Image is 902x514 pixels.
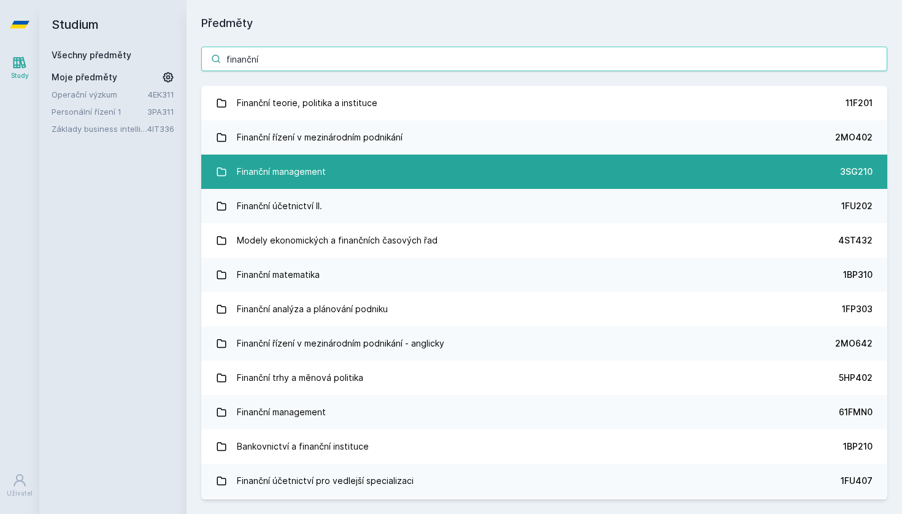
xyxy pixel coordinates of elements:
[2,467,37,504] a: Uživatel
[237,434,369,459] div: Bankovnictví a finanční instituce
[237,297,388,321] div: Finanční analýza a plánování podniku
[846,97,873,109] div: 11F201
[201,395,887,429] a: Finanční management 61FMN0
[237,228,438,253] div: Modely ekonomických a finančních časových řad
[839,372,873,384] div: 5HP402
[148,90,174,99] a: 4EK311
[201,292,887,326] a: Finanční analýza a plánování podniku 1FP303
[147,107,174,117] a: 3PA311
[7,489,33,498] div: Uživatel
[842,303,873,315] div: 1FP303
[201,429,887,464] a: Bankovnictví a finanční instituce 1BP210
[52,50,131,60] a: Všechny předměty
[237,331,444,356] div: Finanční řízení v mezinárodním podnikání - anglicky
[843,440,873,453] div: 1BP210
[201,155,887,189] a: Finanční management 3SG210
[841,200,873,212] div: 1FU202
[201,15,887,32] h1: Předměty
[201,120,887,155] a: Finanční řízení v mezinárodním podnikání 2MO402
[201,464,887,498] a: Finanční účetnictví pro vedlejší specializaci 1FU407
[237,469,414,493] div: Finanční účetnictví pro vedlejší specializaci
[201,361,887,395] a: Finanční trhy a měnová politika 5HP402
[11,71,29,80] div: Study
[237,366,363,390] div: Finanční trhy a měnová politika
[835,131,873,144] div: 2MO402
[843,269,873,281] div: 1BP310
[237,400,326,424] div: Finanční management
[201,86,887,120] a: Finanční teorie, politika a instituce 11F201
[52,105,147,118] a: Personální řízení 1
[147,124,174,134] a: 4IT336
[2,49,37,86] a: Study
[201,326,887,361] a: Finanční řízení v mezinárodním podnikání - anglicky 2MO642
[237,91,377,115] div: Finanční teorie, politika a instituce
[52,123,147,135] a: Základy business intelligence
[237,263,320,287] div: Finanční matematika
[201,223,887,258] a: Modely ekonomických a finančních časových řad 4ST432
[201,258,887,292] a: Finanční matematika 1BP310
[201,47,887,71] input: Název nebo ident předmětu…
[839,406,873,418] div: 61FMN0
[835,337,873,350] div: 2MO642
[201,189,887,223] a: Finanční účetnictví II. 1FU202
[52,71,117,83] span: Moje předměty
[838,234,873,247] div: 4ST432
[840,166,873,178] div: 3SG210
[237,159,326,184] div: Finanční management
[237,125,403,150] div: Finanční řízení v mezinárodním podnikání
[841,475,873,487] div: 1FU407
[237,194,322,218] div: Finanční účetnictví II.
[52,88,148,101] a: Operační výzkum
